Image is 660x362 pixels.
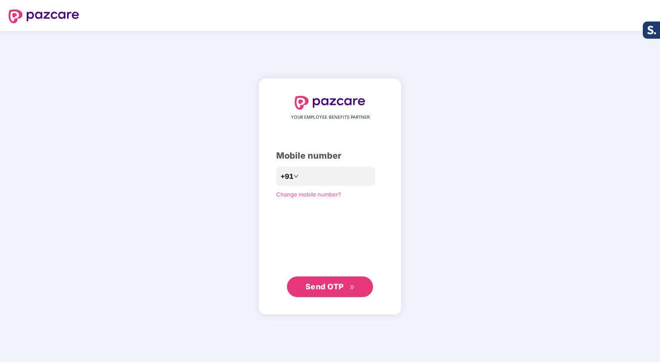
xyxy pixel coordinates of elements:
span: Send OTP [305,282,344,291]
a: Change mobile number? [276,191,341,198]
button: Send OTPdouble-right [287,276,373,297]
span: +91 [281,171,293,182]
span: double-right [349,285,355,290]
span: YOUR EMPLOYEE BENEFITS PARTNER [291,114,370,121]
img: logo [9,9,79,23]
span: down [293,174,299,179]
img: logo [295,96,365,110]
div: Mobile number [276,149,384,163]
